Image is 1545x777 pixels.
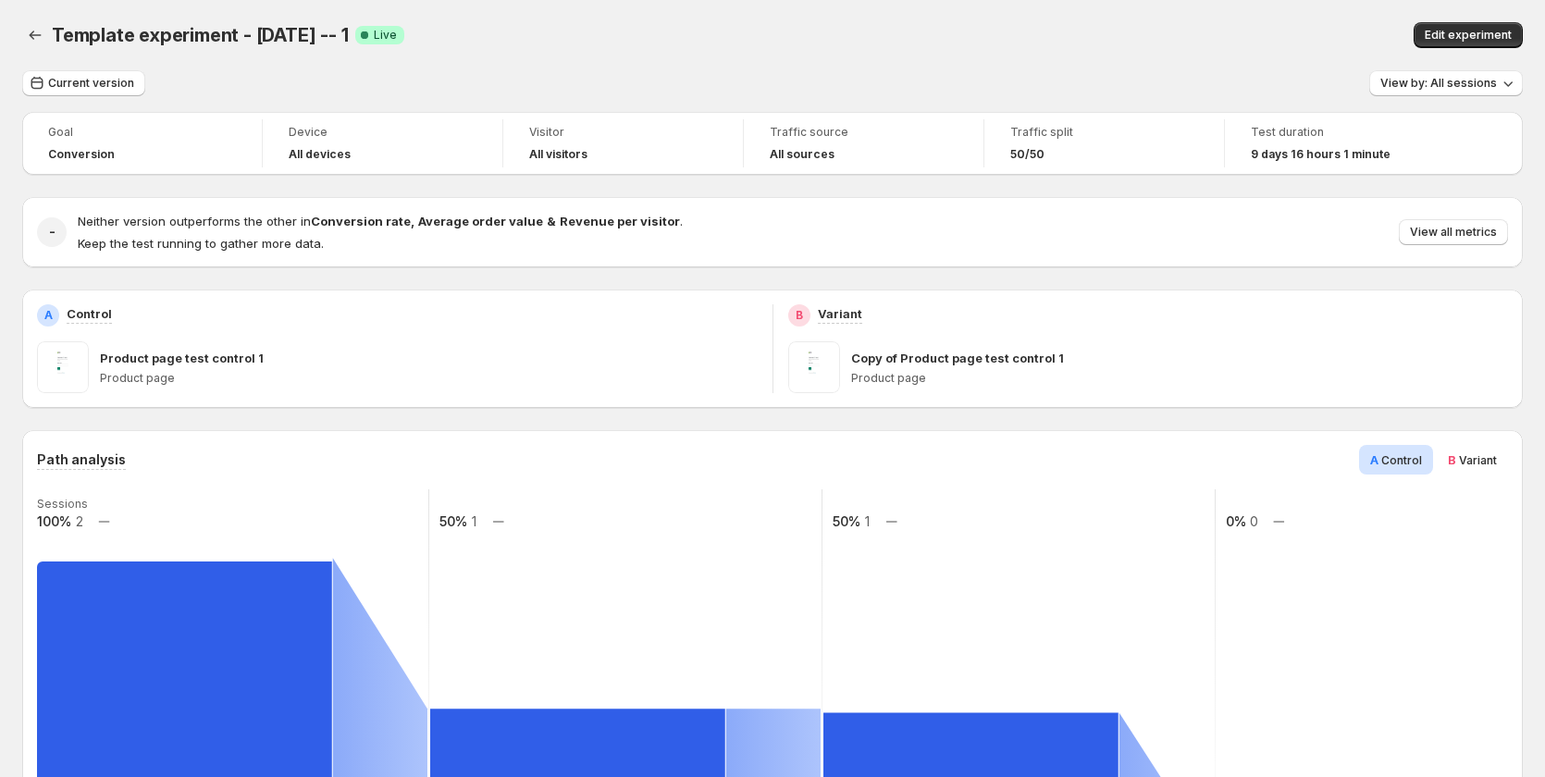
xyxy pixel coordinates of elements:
text: 1 [472,513,476,529]
span: Traffic source [770,125,958,140]
span: Variant [1459,453,1497,467]
text: 2 [76,513,83,529]
span: Template experiment - [DATE] -- 1 [52,24,348,46]
text: Sessions [37,497,88,511]
p: Copy of Product page test control 1 [851,349,1064,367]
span: Test duration [1251,125,1440,140]
span: Live [374,28,397,43]
text: 1 [865,513,870,529]
strong: , [411,214,414,228]
p: Variant [818,304,862,323]
h4: All devices [289,147,351,162]
a: Traffic split50/50 [1010,123,1198,164]
strong: & [547,214,556,228]
button: View all metrics [1399,219,1508,245]
span: View by: All sessions [1380,76,1497,91]
text: 0 [1250,513,1258,529]
a: VisitorAll visitors [529,123,717,164]
text: 50% [439,513,467,529]
span: 50/50 [1010,147,1044,162]
span: View all metrics [1410,225,1497,240]
img: Copy of Product page test control 1 [788,341,840,393]
text: 0% [1226,513,1246,529]
strong: Revenue per visitor [560,214,680,228]
span: Keep the test running to gather more data. [78,236,324,251]
a: Traffic sourceAll sources [770,123,958,164]
a: GoalConversion [48,123,236,164]
button: Current version [22,70,145,96]
button: Edit experiment [1414,22,1523,48]
text: 50% [833,513,860,529]
h4: All sources [770,147,834,162]
p: Product page test control 1 [100,349,264,367]
span: B [1448,452,1456,467]
button: View by: All sessions [1369,70,1523,96]
h2: - [49,223,56,241]
span: Conversion [48,147,115,162]
span: Control [1381,453,1422,467]
h4: All visitors [529,147,587,162]
h2: A [44,308,53,323]
span: A [1370,452,1378,467]
p: Product page [851,371,1509,386]
p: Control [67,304,112,323]
h2: B [796,308,803,323]
span: Device [289,125,476,140]
span: Edit experiment [1425,28,1512,43]
img: Product page test control 1 [37,341,89,393]
a: Test duration9 days 16 hours 1 minute [1251,123,1440,164]
strong: Average order value [418,214,543,228]
h3: Path analysis [37,450,126,469]
span: 9 days 16 hours 1 minute [1251,147,1390,162]
strong: Conversion rate [311,214,411,228]
span: Traffic split [1010,125,1198,140]
button: Back [22,22,48,48]
p: Product page [100,371,758,386]
span: Goal [48,125,236,140]
a: DeviceAll devices [289,123,476,164]
span: Neither version outperforms the other in . [78,214,683,228]
span: Visitor [529,125,717,140]
span: Current version [48,76,134,91]
text: 100% [37,513,71,529]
